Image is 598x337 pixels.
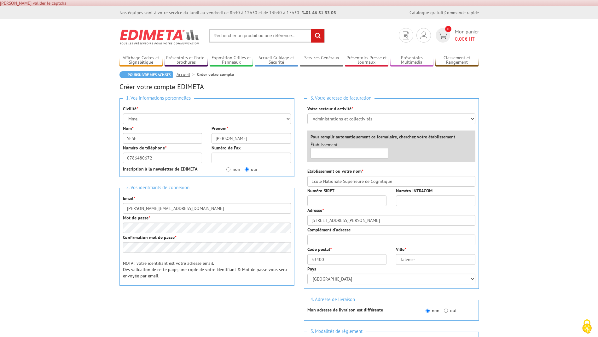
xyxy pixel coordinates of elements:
label: Numéro INTRACOM [396,188,433,194]
label: Nom [123,125,133,131]
label: Pour remplir automatiquement ce formulaire, cherchez votre établissement [311,134,455,140]
iframe: reCAPTCHA [119,297,215,321]
li: Créer votre compte [197,71,234,78]
p: NOTA : votre identifiant est votre adresse email. Dès validation de cette page, une copie de votr... [123,260,291,279]
label: Numéro SIRET [307,188,334,194]
span: 0,00 [455,36,465,42]
strong: Mon adresse de livraison est différente [307,307,383,313]
span: 5. Modalités de règlement [307,327,366,336]
span: 4. Adresse de livraison [307,295,358,304]
a: Accueil [177,72,197,77]
label: Numéro de téléphone [123,145,166,151]
label: Civilité [123,106,138,112]
label: Mot de passe [123,215,150,221]
h2: Créer votre compte EDIMETA [119,83,479,90]
span: 3. Votre adresse de facturation [307,94,374,102]
strong: Inscription à la newsletter de EDIMETA [123,166,197,172]
label: non [226,166,240,172]
img: devis rapide [403,32,409,39]
label: oui [245,166,257,172]
label: non [426,307,439,314]
label: oui [444,307,456,314]
input: oui [245,167,249,171]
a: devis rapide 0 Mon panier 0,00€ HT [434,28,479,43]
label: Prénom [212,125,228,131]
label: Adresse [307,207,324,213]
button: Cookies (fenêtre modale) [576,316,598,337]
input: Rechercher un produit ou une référence... [209,29,325,43]
img: Edimeta [119,25,200,49]
input: rechercher [311,29,324,43]
input: non [426,309,430,313]
a: Présentoirs Multimédia [390,55,434,66]
img: devis rapide [438,32,447,39]
div: | [409,9,479,16]
a: Commande rapide [444,10,479,15]
img: Cookies (fenêtre modale) [579,319,595,334]
label: Votre secteur d'activité [307,106,353,112]
div: Établissement [306,142,393,159]
a: Classement et Rangement [435,55,479,66]
label: Numéro de Fax [212,145,241,151]
label: Ville [396,246,406,253]
a: Affichage Cadres et Signalétique [119,55,163,66]
label: Etablissement ou votre nom [307,168,363,174]
input: non [226,167,230,171]
label: Email [123,195,135,201]
a: Services Généraux [300,55,343,66]
span: € HT [455,35,479,43]
label: Confirmation mot de passe [123,234,176,241]
a: Présentoirs Presse et Journaux [345,55,388,66]
div: Nos équipes sont à votre service du lundi au vendredi de 8h30 à 12h30 et de 13h30 à 17h30 [119,9,336,16]
a: Poursuivre mes achats [119,71,173,78]
a: Accueil Guidage et Sécurité [255,55,298,66]
span: 0 [445,26,451,32]
strong: 01 46 81 33 03 [302,10,336,15]
span: 1. Vos informations personnelles [123,94,194,102]
span: Mon panier [455,28,479,43]
label: Pays [307,266,316,272]
span: 2. Vos identifiants de connexion [123,183,193,192]
label: Code postal [307,246,332,253]
input: oui [444,309,448,313]
img: devis rapide [420,32,427,39]
a: Présentoirs et Porte-brochures [165,55,208,66]
a: Catalogue gratuit [409,10,444,15]
a: Exposition Grilles et Panneaux [210,55,253,66]
label: Complément d'adresse [307,227,351,233]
